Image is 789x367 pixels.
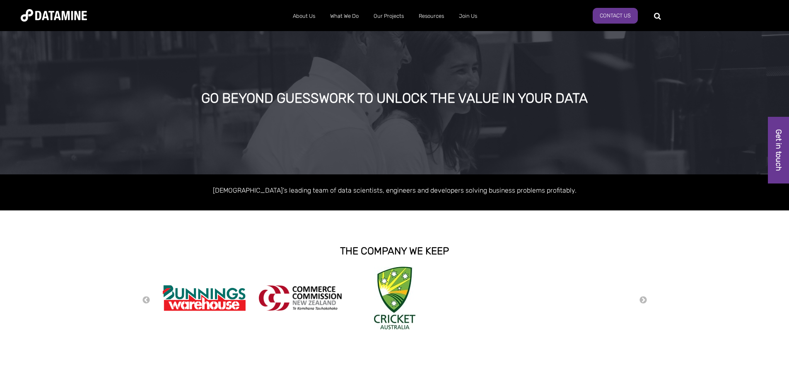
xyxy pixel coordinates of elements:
[340,245,449,257] strong: THE COMPANY WE KEEP
[593,8,638,24] a: Contact Us
[411,5,451,27] a: Resources
[21,9,87,22] img: Datamine
[639,296,647,305] button: Next
[366,5,411,27] a: Our Projects
[768,117,789,183] a: Get in touch
[159,185,631,196] p: [DEMOGRAPHIC_DATA]'s leading team of data scientists, engineers and developers solving business p...
[285,5,323,27] a: About Us
[323,5,366,27] a: What We Do
[89,91,700,106] div: GO BEYOND GUESSWORK TO UNLOCK THE VALUE IN YOUR DATA
[451,5,485,27] a: Join Us
[374,267,415,329] img: Cricket Australia
[142,296,150,305] button: Previous
[163,282,246,314] img: Bunnings Warehouse
[259,285,342,311] img: commercecommission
